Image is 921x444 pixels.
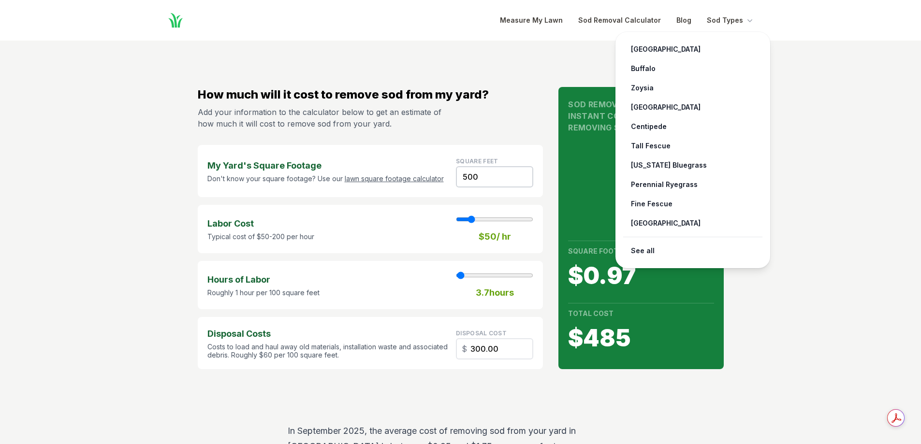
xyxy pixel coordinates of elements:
h2: How much will it cost to remove sod from my yard? [198,87,543,102]
input: Square Feet [456,338,533,359]
a: [US_STATE] Bluegrass [623,156,762,175]
p: Costs to load and haul away old materials, installation waste and associated debris. Roughly $60 ... [207,343,449,359]
strong: Disposal Costs [207,327,449,341]
p: Add your information to the calculator below to get an estimate of how much it will cost to remov... [198,106,445,129]
label: Square Feet [456,158,498,165]
span: $ 485 [568,327,714,350]
a: Perennial Ryegrass [623,175,762,194]
p: Roughly 1 hour per 100 square feet [207,288,320,297]
a: See all [623,241,762,260]
a: Centipede [623,117,762,136]
strong: Labor Cost [207,217,314,230]
a: [GEOGRAPHIC_DATA] [623,40,762,59]
a: Sod Removal Calculator [578,14,661,26]
strong: $ 50 / hr [479,230,511,243]
p: Don't know your square footage? Use our [207,174,444,183]
strong: My Yard's Square Footage [207,159,444,172]
a: Zoysia [623,78,762,98]
p: Typical cost of $50-200 per hour [207,232,314,241]
button: Sod Types [707,14,755,26]
span: $ [462,343,467,355]
a: Measure My Lawn [500,14,563,26]
strong: Total Cost [568,309,614,317]
strong: Square Foot Cost [568,247,640,255]
span: $ 0.97 [568,264,714,287]
a: lawn square footage calculator [345,174,444,183]
a: Fine Fescue [623,194,762,214]
a: Blog [676,14,691,26]
input: Square Feet [456,166,533,187]
a: [GEOGRAPHIC_DATA] [623,214,762,233]
a: Buffalo [623,59,762,78]
label: disposal cost [456,329,507,337]
a: Tall Fescue [623,136,762,156]
strong: Hours of Labor [207,273,320,286]
a: [GEOGRAPHIC_DATA] [623,98,762,117]
h1: Sod Removal Calculator Instant Cost Estimate for Removing Sod [568,99,714,133]
strong: 3.7 hours [476,286,514,300]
